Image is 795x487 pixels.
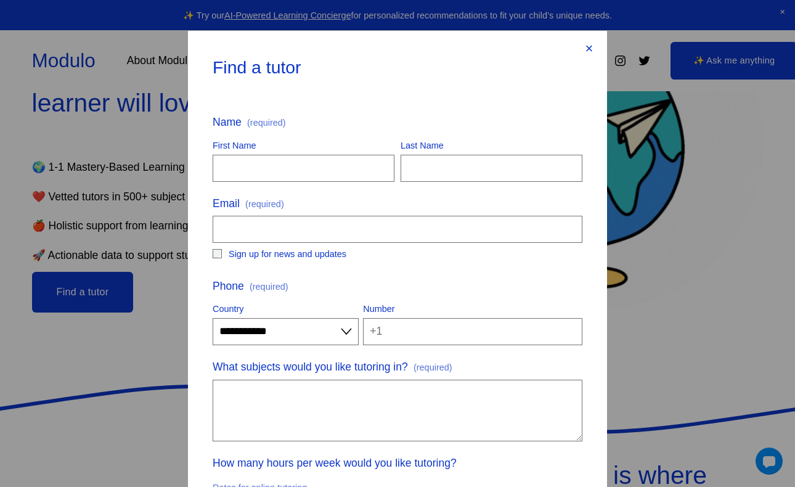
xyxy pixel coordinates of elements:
span: (required) [414,359,452,375]
span: (required) [245,196,284,212]
span: Sign up for news and updates [229,246,346,262]
span: Email [213,194,240,214]
div: Last Name [401,137,582,155]
input: Sign up for news and updates [213,249,222,258]
div: First Name [213,137,394,155]
span: (required) [247,118,286,127]
span: (required) [250,282,288,291]
div: Find a tutor [213,55,569,79]
div: Number [363,301,582,318]
span: What subjects would you like tutoring in? [213,358,408,377]
div: Close [582,42,596,55]
span: Phone [213,277,244,297]
div: Country [213,301,359,318]
span: How many hours per week would you like tutoring? [213,454,457,473]
span: Name [213,113,242,133]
